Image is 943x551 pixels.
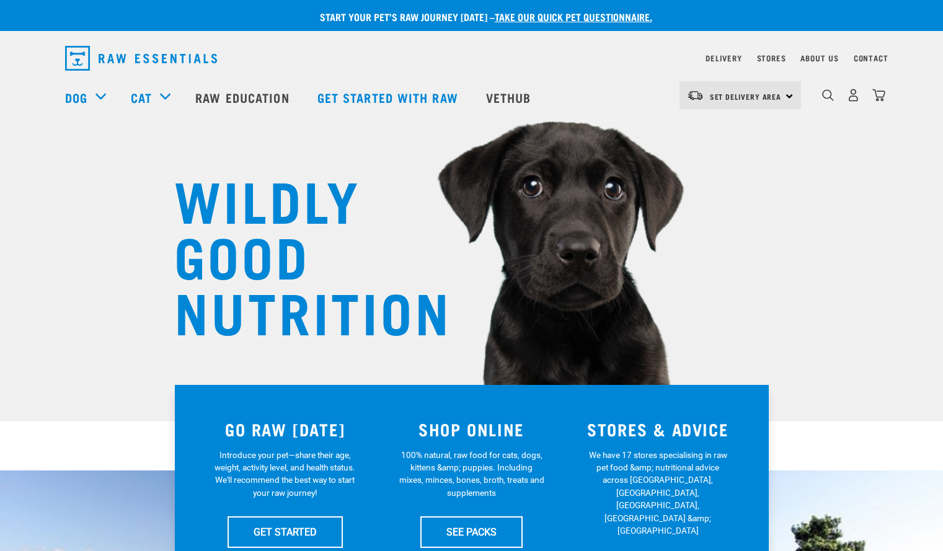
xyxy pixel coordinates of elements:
[386,420,557,439] h3: SHOP ONLINE
[495,14,652,19] a: take our quick pet questionnaire.
[212,449,358,500] p: Introduce your pet—share their age, weight, activity level, and health status. We'll recommend th...
[183,73,304,122] a: Raw Education
[305,73,474,122] a: Get started with Raw
[757,56,786,60] a: Stores
[200,420,371,439] h3: GO RAW [DATE]
[55,41,888,76] nav: dropdown navigation
[687,90,704,101] img: van-moving.png
[822,89,834,101] img: home-icon-1@2x.png
[585,449,731,537] p: We have 17 stores specialising in raw pet food &amp; nutritional advice across [GEOGRAPHIC_DATA],...
[65,46,217,71] img: Raw Essentials Logo
[710,94,782,99] span: Set Delivery Area
[872,89,885,102] img: home-icon@2x.png
[174,170,422,338] h1: WILDLY GOOD NUTRITION
[228,516,343,547] a: GET STARTED
[399,449,544,500] p: 100% natural, raw food for cats, dogs, kittens &amp; puppies. Including mixes, minces, bones, bro...
[847,89,860,102] img: user.png
[131,88,152,107] a: Cat
[474,73,547,122] a: Vethub
[65,88,87,107] a: Dog
[706,56,742,60] a: Delivery
[572,420,744,439] h3: STORES & ADVICE
[854,56,888,60] a: Contact
[420,516,523,547] a: SEE PACKS
[800,56,838,60] a: About Us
